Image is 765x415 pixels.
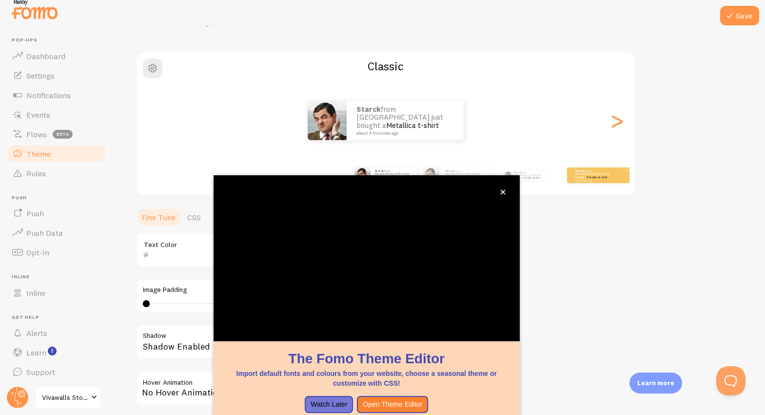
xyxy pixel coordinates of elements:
[26,71,55,81] span: Settings
[6,144,106,164] a: Theme
[524,176,540,179] a: Metallica t-shirt
[424,167,439,183] img: Fomo
[225,369,508,388] p: Import default fonts and colours from your website, choose a seasonal theme or customize with CSS!
[26,367,55,377] span: Support
[6,66,106,85] a: Settings
[514,171,522,174] strong: Starck
[26,248,49,257] span: Opt-In
[357,396,428,414] button: Open Theme Editor
[26,208,44,218] span: Push
[26,328,47,338] span: Alerts
[356,131,451,136] small: about 4 minutes ago
[374,169,384,173] strong: Starck
[6,223,106,243] a: Push Data
[445,169,486,181] p: from [GEOGRAPHIC_DATA] just bought a
[637,378,674,388] p: Learn more
[504,171,512,179] img: Fomo
[305,396,353,414] button: Watch Later
[42,392,88,403] span: Vivawalls Store
[26,149,51,159] span: Theme
[53,130,73,139] span: beta
[6,362,106,382] a: Support
[136,372,429,406] div: No Hover Animation
[356,105,454,136] p: from [GEOGRAPHIC_DATA] just bought a
[26,168,46,178] span: Rules
[6,204,106,223] a: Push
[6,105,106,124] a: Events
[12,37,106,43] span: Pop-ups
[355,167,371,183] img: Fomo
[12,314,106,321] span: Get Help
[12,195,106,201] span: Push
[575,169,614,181] p: from [GEOGRAPHIC_DATA] just bought a
[26,90,71,100] span: Notifications
[35,386,101,409] a: Vivawalls Store
[181,207,207,227] a: CSS
[6,343,106,362] a: Learn
[611,85,623,156] div: Next slide
[575,179,613,181] small: about 4 minutes ago
[136,325,429,360] div: Shadow Enabled
[356,104,381,114] strong: Starck
[26,110,50,120] span: Events
[225,349,508,368] h1: The Fomo Theme Editor
[6,323,106,343] a: Alerts
[6,164,106,183] a: Rules
[12,274,106,280] span: Inline
[445,169,455,173] strong: Starck
[6,124,106,144] a: Flows beta
[137,59,634,74] h2: Classic
[143,286,422,294] label: Image Padding
[629,373,682,394] div: Learn more
[498,187,508,197] button: close,
[136,207,181,227] a: Fine Tune
[26,348,46,357] span: Learn
[716,366,745,395] iframe: Help Scout Beacon - Open
[575,169,585,173] strong: Starck
[374,169,413,181] p: from [GEOGRAPHIC_DATA] just bought a
[6,46,106,66] a: Dashboard
[514,170,547,181] p: from [GEOGRAPHIC_DATA] just bought a
[6,283,106,303] a: Inline
[6,243,106,262] a: Opt-In
[308,101,347,140] img: Fomo
[6,85,106,105] a: Notifications
[48,347,57,355] svg: <p>Watch New Feature Tutorials!</p>
[26,228,63,238] span: Push Data
[26,51,65,61] span: Dashboard
[587,175,608,179] a: Metallica t-shirt
[386,121,439,130] a: Metallica t-shirt
[26,288,45,298] span: Inline
[26,129,47,139] span: Flows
